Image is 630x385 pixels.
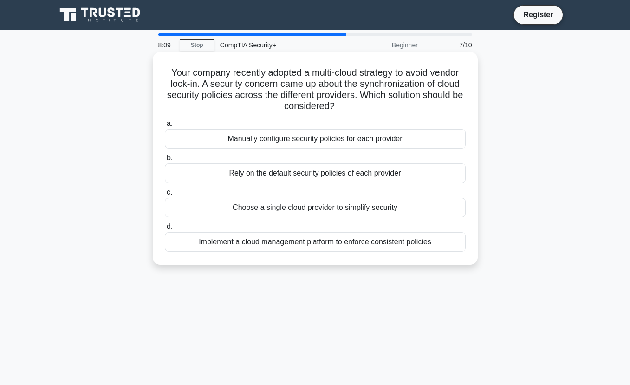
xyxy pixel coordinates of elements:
[165,163,466,183] div: Rely on the default security policies of each provider
[214,36,342,54] div: CompTIA Security+
[423,36,478,54] div: 7/10
[167,154,173,162] span: b.
[165,198,466,217] div: Choose a single cloud provider to simplify security
[164,67,467,112] h5: Your company recently adopted a multi-cloud strategy to avoid vendor lock-in. A security concern ...
[180,39,214,51] a: Stop
[167,188,172,196] span: c.
[167,222,173,230] span: d.
[518,9,559,20] a: Register
[342,36,423,54] div: Beginner
[165,129,466,149] div: Manually configure security policies for each provider
[165,232,466,252] div: Implement a cloud management platform to enforce consistent policies
[167,119,173,127] span: a.
[153,36,180,54] div: 8:09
